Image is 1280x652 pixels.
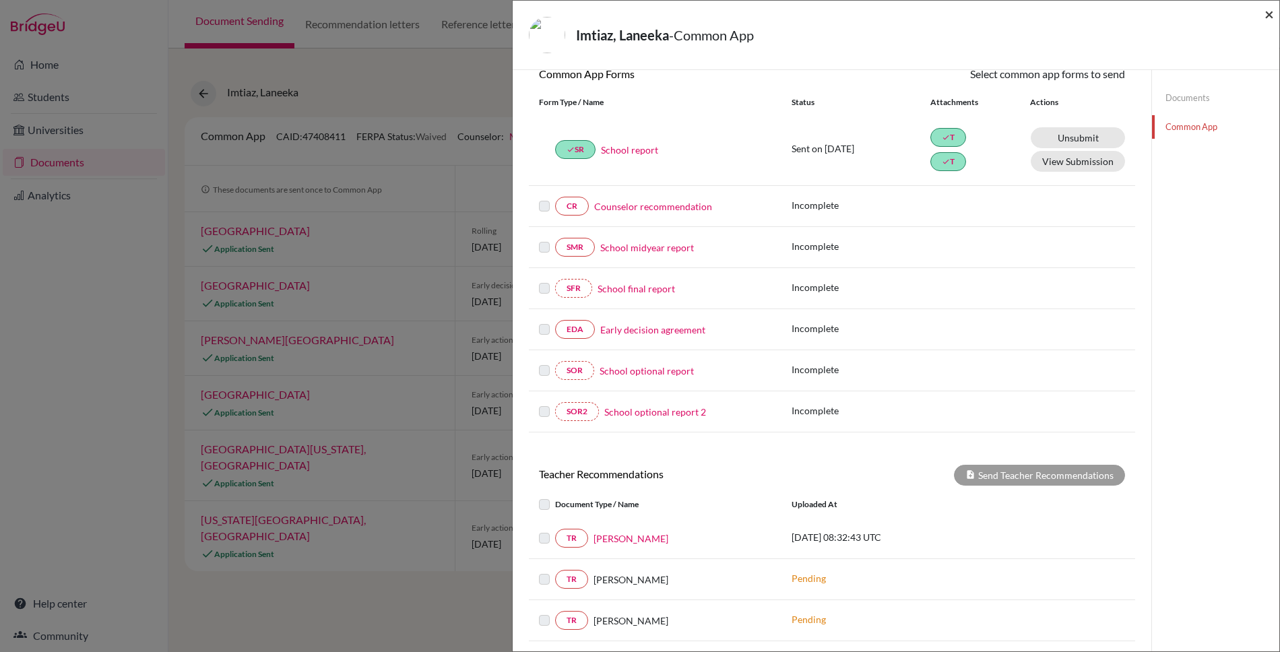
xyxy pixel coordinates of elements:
a: SFR [555,279,592,298]
div: Document Type / Name [529,496,781,513]
div: Uploaded at [781,496,984,513]
a: doneT [930,152,966,171]
div: Select common app forms to send [832,66,1135,82]
a: EDA [555,320,595,339]
div: Actions [1014,96,1097,108]
a: SOR2 [555,402,599,421]
p: Pending [792,612,973,626]
a: Counselor recommendation [594,199,712,214]
a: School midyear report [600,240,694,255]
a: School report [601,143,658,157]
a: CR [555,197,589,216]
a: SMR [555,238,595,257]
p: Sent on [DATE] [792,141,930,156]
div: Send Teacher Recommendations [954,465,1125,486]
a: [PERSON_NAME] [594,531,668,546]
h6: Common App Forms [529,67,832,80]
p: Incomplete [792,198,930,212]
a: Unsubmit [1031,127,1125,148]
a: School final report [598,282,675,296]
p: [DATE] 08:32:43 UTC [792,530,973,544]
div: Attachments [930,96,1014,108]
p: Incomplete [792,280,930,294]
strong: Imtiaz, Laneeka [576,27,669,43]
a: School optional report 2 [604,405,706,419]
p: Incomplete [792,403,930,418]
a: Early decision agreement [600,323,705,337]
p: Incomplete [792,239,930,253]
i: done [942,158,950,166]
span: × [1265,4,1274,24]
button: View Submission [1031,151,1125,172]
p: Pending [792,571,973,585]
i: done [567,145,575,154]
a: Documents [1152,86,1279,110]
button: Close [1265,6,1274,22]
span: [PERSON_NAME] [594,573,668,587]
span: - Common App [669,27,754,43]
div: Form Type / Name [529,96,781,108]
span: [PERSON_NAME] [594,614,668,628]
a: Common App [1152,115,1279,139]
a: TR [555,529,588,548]
a: School optional report [600,364,694,378]
a: TR [555,570,588,589]
p: Incomplete [792,321,930,335]
a: doneT [930,128,966,147]
div: Status [792,96,930,108]
i: done [942,133,950,141]
h6: Teacher Recommendations [529,467,832,480]
p: Incomplete [792,362,930,377]
a: TR [555,611,588,630]
a: SOR [555,361,594,380]
a: doneSR [555,140,596,159]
